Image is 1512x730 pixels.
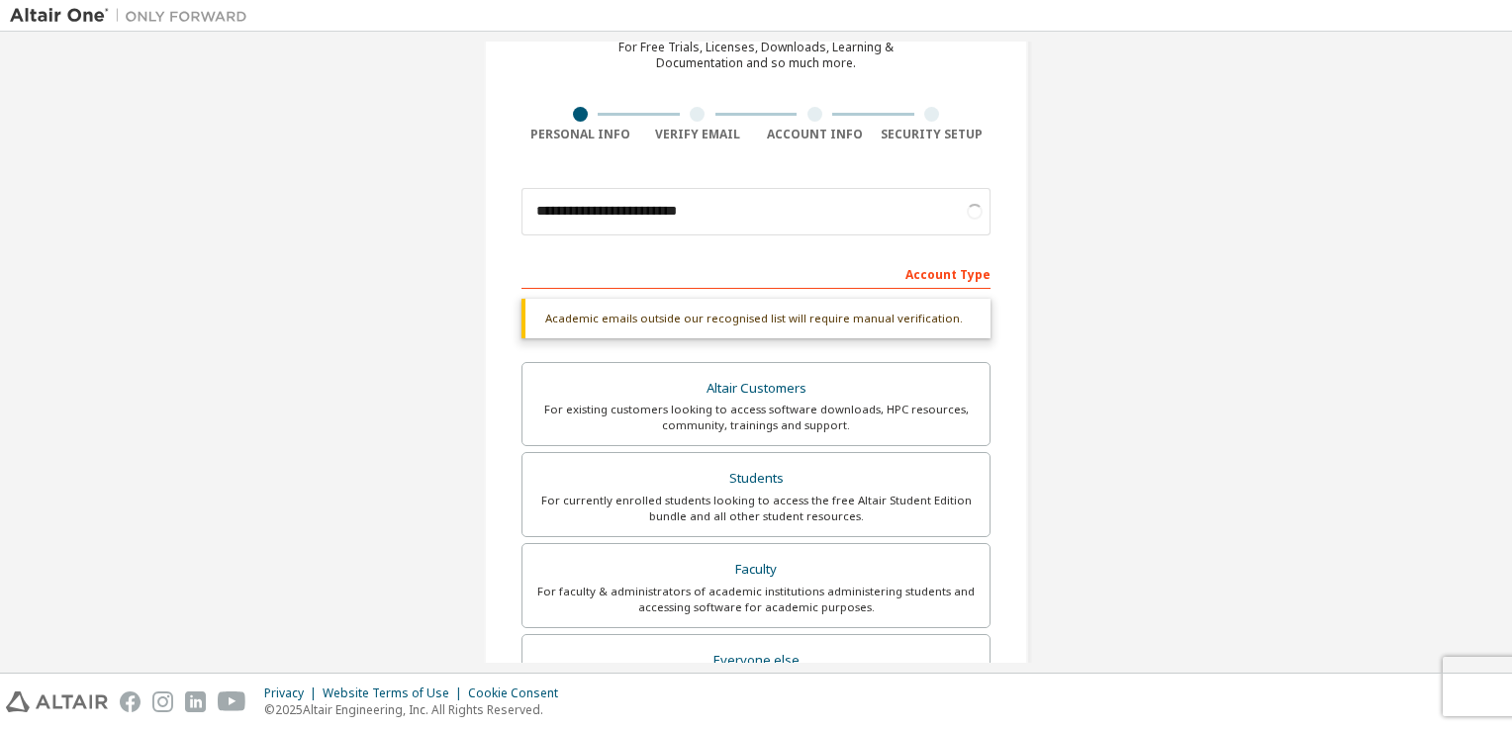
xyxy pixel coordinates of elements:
[618,40,894,71] div: For Free Trials, Licenses, Downloads, Learning & Documentation and so much more.
[218,691,246,712] img: youtube.svg
[534,465,978,493] div: Students
[152,691,173,712] img: instagram.svg
[534,647,978,675] div: Everyone else
[534,402,978,433] div: For existing customers looking to access software downloads, HPC resources, community, trainings ...
[264,685,323,701] div: Privacy
[521,299,991,338] div: Academic emails outside our recognised list will require manual verification.
[874,127,992,142] div: Security Setup
[521,127,639,142] div: Personal Info
[534,493,978,524] div: For currently enrolled students looking to access the free Altair Student Edition bundle and all ...
[10,6,257,26] img: Altair One
[468,685,570,701] div: Cookie Consent
[534,584,978,615] div: For faculty & administrators of academic institutions administering students and accessing softwa...
[756,127,874,142] div: Account Info
[264,701,570,718] p: © 2025 Altair Engineering, Inc. All Rights Reserved.
[6,691,108,712] img: altair_logo.svg
[323,685,468,701] div: Website Terms of Use
[521,257,991,289] div: Account Type
[120,691,141,712] img: facebook.svg
[534,375,978,403] div: Altair Customers
[639,127,757,142] div: Verify Email
[185,691,206,712] img: linkedin.svg
[534,556,978,584] div: Faculty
